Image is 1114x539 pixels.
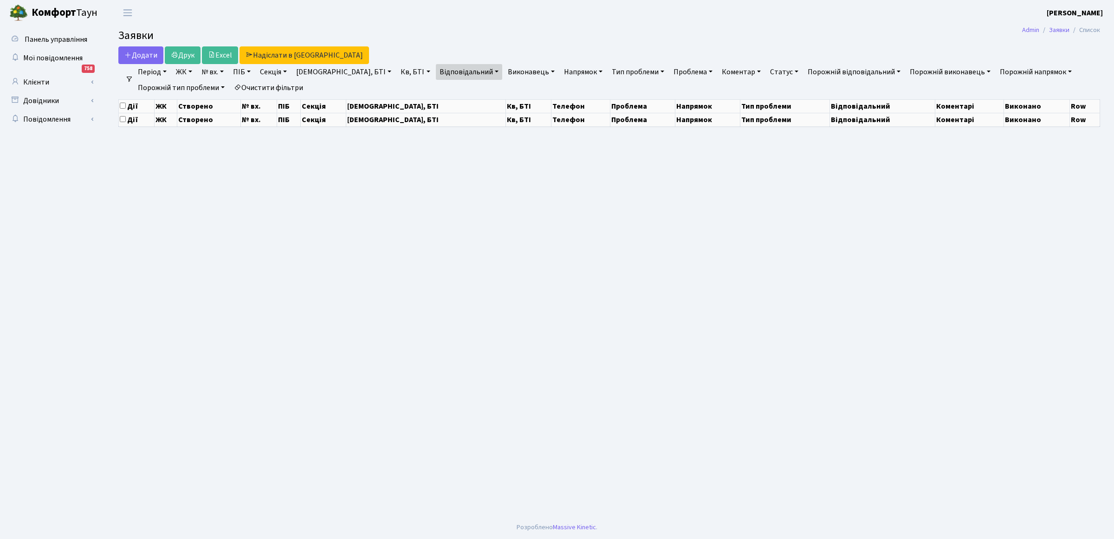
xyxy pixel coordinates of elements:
[23,53,83,63] span: Мої повідомлення
[240,113,277,126] th: № вх.
[165,46,201,64] a: Друк
[608,64,668,80] a: Тип проблеми
[1004,113,1070,126] th: Виконано
[198,64,227,80] a: № вх.
[506,113,551,126] th: Кв, БТІ
[256,64,291,80] a: Секція
[301,113,346,126] th: Секція
[134,64,170,80] a: Період
[718,64,764,80] a: Коментар
[116,5,139,20] button: Переключити навігацію
[551,99,610,113] th: Телефон
[240,46,369,64] a: Надіслати в [GEOGRAPHIC_DATA]
[32,5,97,21] span: Таун
[436,64,502,80] a: Відповідальний
[1047,7,1103,19] a: [PERSON_NAME]
[9,4,28,22] img: logo.png
[935,113,1004,126] th: Коментарі
[119,113,155,126] th: Дії
[551,113,610,126] th: Телефон
[740,113,830,126] th: Тип проблеми
[397,64,434,80] a: Кв, БТІ
[292,64,395,80] a: [DEMOGRAPHIC_DATA], БТІ
[1069,25,1100,35] li: Список
[118,46,163,64] a: Додати
[277,113,301,126] th: ПІБ
[1008,20,1114,40] nav: breadcrumb
[134,80,228,96] a: Порожній тип проблеми
[240,99,277,113] th: № вх.
[1070,99,1100,113] th: Row
[504,64,558,80] a: Виконавець
[154,99,177,113] th: ЖК
[82,65,95,73] div: 758
[996,64,1075,80] a: Порожній напрямок
[610,99,675,113] th: Проблема
[1022,25,1039,35] a: Admin
[906,64,994,80] a: Порожній виконавець
[202,46,238,64] a: Excel
[670,64,716,80] a: Проблема
[5,30,97,49] a: Панель управління
[229,64,254,80] a: ПІБ
[553,522,596,532] a: Massive Kinetic
[610,113,675,126] th: Проблема
[830,113,935,126] th: Відповідальний
[675,99,740,113] th: Напрямок
[301,99,346,113] th: Секція
[5,49,97,67] a: Мої повідомлення758
[25,34,87,45] span: Панель управління
[346,99,506,113] th: [DEMOGRAPHIC_DATA], БТІ
[1004,99,1070,113] th: Виконано
[177,113,240,126] th: Створено
[346,113,506,126] th: [DEMOGRAPHIC_DATA], БТІ
[1070,113,1100,126] th: Row
[118,27,154,44] span: Заявки
[804,64,904,80] a: Порожній відповідальний
[830,99,935,113] th: Відповідальний
[154,113,177,126] th: ЖК
[935,99,1004,113] th: Коментарі
[119,99,155,113] th: Дії
[124,50,157,60] span: Додати
[172,64,196,80] a: ЖК
[517,522,597,533] div: Розроблено .
[740,99,830,113] th: Тип проблеми
[766,64,802,80] a: Статус
[177,99,240,113] th: Створено
[32,5,76,20] b: Комфорт
[5,73,97,91] a: Клієнти
[1047,8,1103,18] b: [PERSON_NAME]
[230,80,307,96] a: Очистити фільтри
[560,64,606,80] a: Напрямок
[5,91,97,110] a: Довідники
[277,99,301,113] th: ПІБ
[506,99,551,113] th: Кв, БТІ
[1049,25,1069,35] a: Заявки
[675,113,740,126] th: Напрямок
[5,110,97,129] a: Повідомлення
